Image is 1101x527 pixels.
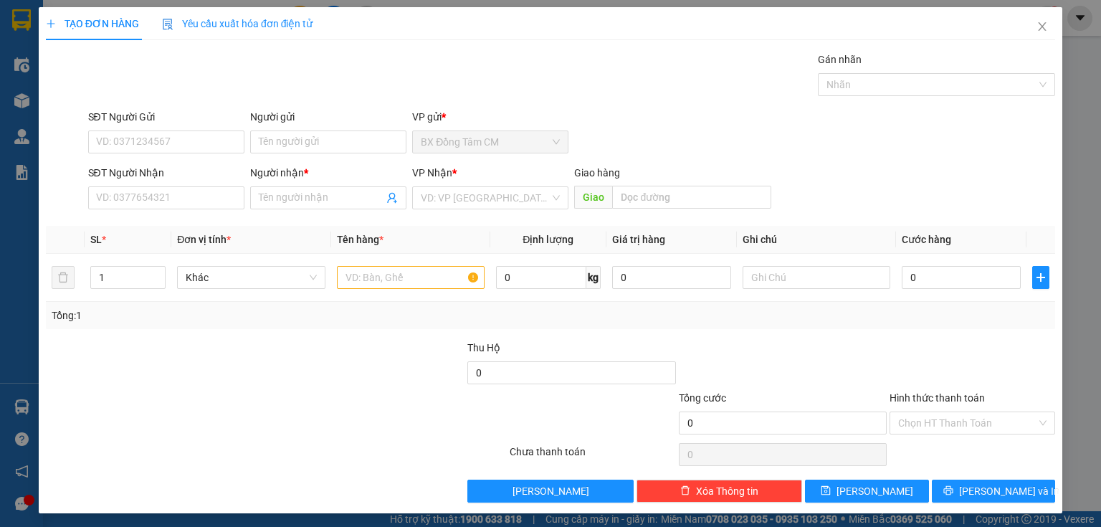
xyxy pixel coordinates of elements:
[162,18,313,29] span: Yêu cầu xuất hóa đơn điện tử
[162,19,173,30] img: icon
[467,342,500,353] span: Thu Hộ
[177,234,231,245] span: Đơn vị tính
[52,308,426,323] div: Tổng: 1
[932,480,1056,503] button: printer[PERSON_NAME] và In
[679,392,726,404] span: Tổng cước
[523,234,573,245] span: Định lượng
[890,392,985,404] label: Hình thức thanh toán
[467,480,633,503] button: [PERSON_NAME]
[818,54,862,65] label: Gán nhãn
[1033,272,1049,283] span: plus
[680,485,690,497] span: delete
[637,480,802,503] button: deleteXóa Thông tin
[574,167,620,179] span: Giao hàng
[837,483,913,499] span: [PERSON_NAME]
[805,480,929,503] button: save[PERSON_NAME]
[612,234,665,245] span: Giá trị hàng
[508,444,677,469] div: Chưa thanh toán
[902,234,951,245] span: Cước hàng
[1032,266,1049,289] button: plus
[612,266,731,289] input: 0
[513,483,589,499] span: [PERSON_NAME]
[46,19,56,29] span: plus
[574,186,612,209] span: Giao
[943,485,953,497] span: printer
[1036,21,1048,32] span: close
[88,109,244,125] div: SĐT Người Gửi
[586,266,601,289] span: kg
[186,267,316,288] span: Khác
[337,234,383,245] span: Tên hàng
[250,109,406,125] div: Người gửi
[421,131,560,153] span: BX Đồng Tâm CM
[386,192,398,204] span: user-add
[46,18,139,29] span: TẠO ĐƠN HÀNG
[612,186,771,209] input: Dọc đường
[412,167,452,179] span: VP Nhận
[90,234,102,245] span: SL
[412,109,568,125] div: VP gửi
[88,165,244,181] div: SĐT Người Nhận
[696,483,758,499] span: Xóa Thông tin
[821,485,831,497] span: save
[52,266,75,289] button: delete
[959,483,1059,499] span: [PERSON_NAME] và In
[1022,7,1062,47] button: Close
[337,266,485,289] input: VD: Bàn, Ghế
[250,165,406,181] div: Người nhận
[737,226,896,254] th: Ghi chú
[743,266,890,289] input: Ghi Chú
